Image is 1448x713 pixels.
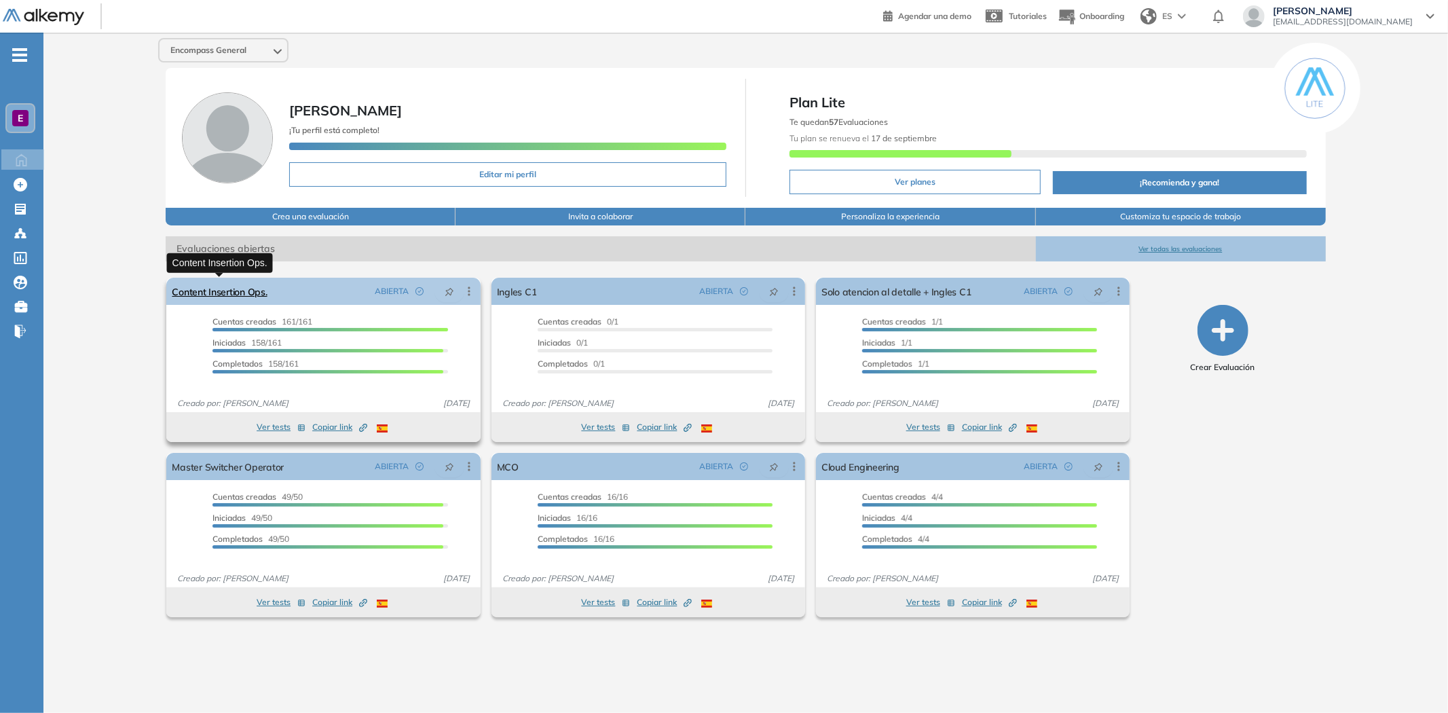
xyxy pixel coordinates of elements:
[538,534,614,544] span: 16/16
[212,359,263,369] span: Completados
[434,456,464,477] button: pushpin
[1087,397,1124,409] span: [DATE]
[166,236,1035,261] span: Evaluaciones abiertas
[1064,287,1073,295] span: check-circle
[182,92,273,183] img: Foto de perfil
[581,419,630,435] button: Ver tests
[862,534,912,544] span: Completados
[212,316,276,327] span: Cuentas creadas
[883,7,971,23] a: Agendar una demo
[862,316,943,327] span: 1/1
[497,572,619,585] span: Creado por: [PERSON_NAME]
[1191,305,1255,373] button: Crear Evaluación
[212,513,246,523] span: Iniciadas
[1273,5,1413,16] span: [PERSON_NAME]
[769,461,779,472] span: pushpin
[172,397,294,409] span: Creado por: [PERSON_NAME]
[869,133,937,143] b: 17 de septiembre
[821,397,944,409] span: Creado por: [PERSON_NAME]
[862,337,895,348] span: Iniciadas
[289,125,379,135] span: ¡Tu perfil está completo!
[170,45,246,56] span: Encompass General
[1094,461,1103,472] span: pushpin
[962,594,1017,610] button: Copiar link
[1024,285,1058,297] span: ABIERTA
[862,492,943,502] span: 4/4
[377,424,388,433] img: ESP
[289,102,402,119] span: [PERSON_NAME]
[257,594,305,610] button: Ver tests
[1024,460,1058,473] span: ABIERTA
[538,359,588,369] span: Completados
[212,359,299,369] span: 158/161
[538,492,628,502] span: 16/16
[445,461,454,472] span: pushpin
[862,492,926,502] span: Cuentas creadas
[3,9,84,26] img: Logo
[172,453,284,480] a: Master Switcher Operator
[1178,14,1186,19] img: arrow
[862,513,895,523] span: Iniciadas
[740,287,748,295] span: check-circle
[538,492,601,502] span: Cuentas creadas
[538,337,571,348] span: Iniciadas
[456,208,745,225] button: Invita a colaborar
[906,419,955,435] button: Ver tests
[212,492,303,502] span: 49/50
[862,359,929,369] span: 1/1
[821,453,899,480] a: Cloud Engineering
[1083,456,1113,477] button: pushpin
[759,456,789,477] button: pushpin
[699,285,733,297] span: ABIERTA
[375,460,409,473] span: ABIERTA
[1058,2,1124,31] button: Onboarding
[821,278,971,305] a: Solo atencion al detalle + Ingles C1
[377,600,388,608] img: ESP
[829,117,838,127] b: 57
[212,316,312,327] span: 161/161
[538,337,588,348] span: 0/1
[862,337,912,348] span: 1/1
[1140,8,1157,24] img: world
[790,117,888,127] span: Te quedan Evaluaciones
[862,359,912,369] span: Completados
[172,572,294,585] span: Creado por: [PERSON_NAME]
[962,419,1017,435] button: Copiar link
[701,600,712,608] img: ESP
[745,208,1035,225] button: Personaliza la experiencia
[1083,280,1113,302] button: pushpin
[1053,171,1306,194] button: ¡Recomienda y gana!
[699,460,733,473] span: ABIERTA
[212,513,272,523] span: 49/50
[538,534,588,544] span: Completados
[1162,10,1172,22] span: ES
[415,287,424,295] span: check-circle
[1026,424,1037,433] img: ESP
[906,594,955,610] button: Ver tests
[1273,16,1413,27] span: [EMAIL_ADDRESS][DOMAIN_NAME]
[862,513,912,523] span: 4/4
[497,278,537,305] a: Ingles C1
[769,286,779,297] span: pushpin
[862,316,926,327] span: Cuentas creadas
[434,280,464,302] button: pushpin
[740,462,748,471] span: check-circle
[862,534,929,544] span: 4/4
[257,419,305,435] button: Ver tests
[212,534,289,544] span: 49/50
[1036,236,1326,261] button: Ver todas las evaluaciones
[497,397,619,409] span: Creado por: [PERSON_NAME]
[166,208,456,225] button: Crea una evaluación
[289,162,726,187] button: Editar mi perfil
[167,253,273,272] div: Content Insertion Ops.
[538,316,601,327] span: Cuentas creadas
[821,572,944,585] span: Creado por: [PERSON_NAME]
[415,462,424,471] span: check-circle
[1009,11,1047,21] span: Tutoriales
[312,594,367,610] button: Copiar link
[212,492,276,502] span: Cuentas creadas
[637,421,692,433] span: Copiar link
[790,133,937,143] span: Tu plan se renueva el
[1036,208,1326,225] button: Customiza tu espacio de trabajo
[212,337,246,348] span: Iniciadas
